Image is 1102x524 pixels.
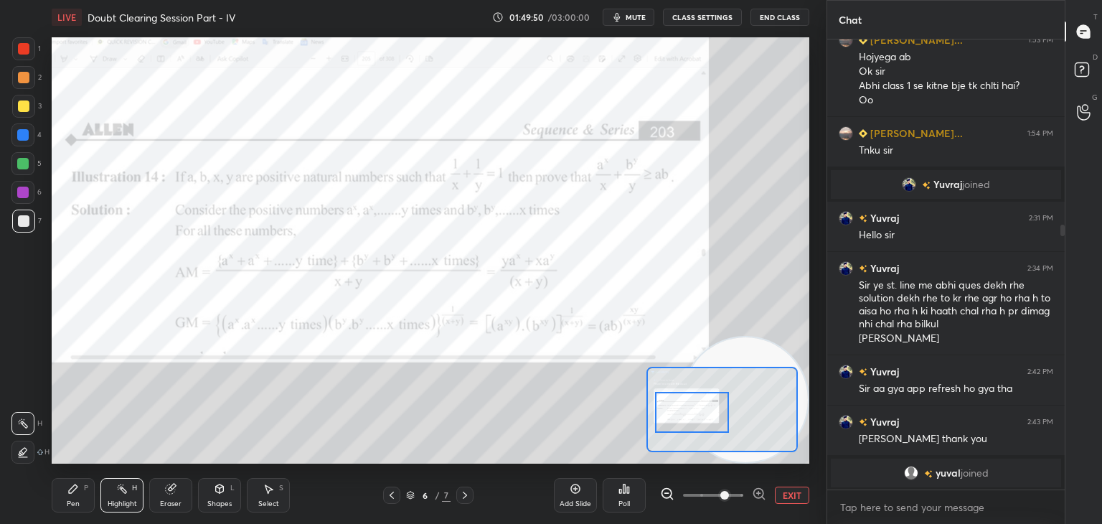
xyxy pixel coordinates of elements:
button: End Class [750,9,809,26]
div: S [279,485,283,492]
div: 1:54 PM [1027,129,1053,138]
p: Chat [827,1,873,39]
button: mute [603,9,654,26]
img: 499b7d36305b4543926b0ad549d0dee6.jpg [839,33,853,47]
div: 4 [11,123,42,146]
div: 5 [11,152,42,175]
div: 7 [442,489,451,502]
div: 2 [12,66,42,89]
div: 3 [12,95,42,118]
div: Sir aa gya app refresh ho gya tha [859,382,1053,396]
img: no-rating-badge.077c3623.svg [859,368,867,376]
div: 6 [418,491,432,500]
h6: Yuvraj [867,261,899,276]
div: grid [827,39,1065,490]
img: 94d6e98df0d6415495f454b82bfe5f7a.jpg [839,365,853,379]
img: 94d6e98df0d6415495f454b82bfe5f7a.jpg [839,415,853,429]
div: 2:42 PM [1027,368,1053,376]
div: Hello sir [859,228,1053,243]
img: 94d6e98df0d6415495f454b82bfe5f7a.jpg [839,211,853,225]
div: Ok sir [859,65,1053,79]
p: G [1092,92,1098,103]
div: 6 [11,181,42,204]
span: Yuvraj [933,179,962,190]
img: default.png [904,466,918,480]
div: [PERSON_NAME] [859,332,1053,346]
div: 2:31 PM [1029,214,1053,223]
span: yuval [936,467,961,479]
div: / [435,491,439,500]
h6: Yuvraj [867,210,899,225]
h6: Yuvraj [867,364,899,379]
div: Abhi class 1 se kitne bje tk chlti hai? [859,79,1053,93]
div: 2:34 PM [1027,264,1053,273]
img: Learner_Badge_beginner_1_8b307cf2a0.svg [859,36,867,45]
div: Sir ye st. line me abhi ques dekh rhe solution dekh rhe to kr rhe agr ho rha h to aisa ho rha h k... [859,279,1053,332]
div: Shapes [207,500,232,507]
div: LIVE [52,9,82,26]
img: no-rating-badge.077c3623.svg [859,215,867,223]
h6: [PERSON_NAME]... [867,126,963,141]
img: shiftIcon.72a6c929.svg [37,449,43,455]
div: L [230,485,235,492]
img: 499b7d36305b4543926b0ad549d0dee6.jpg [839,126,853,141]
img: no-rating-badge.077c3623.svg [922,182,931,190]
div: 7 [12,210,42,233]
p: T [1093,11,1098,22]
span: mute [626,12,646,22]
h6: Yuvraj [867,414,899,429]
h6: [PERSON_NAME]... [867,32,963,47]
div: Poll [618,500,630,507]
h4: Doubt Clearing Session Part - IV [88,11,235,24]
div: 2:43 PM [1027,418,1053,426]
img: Learner_Badge_beginner_1_8b307cf2a0.svg [859,129,867,138]
div: Eraser [160,500,182,507]
span: joined [961,467,989,479]
img: 94d6e98df0d6415495f454b82bfe5f7a.jpg [839,261,853,276]
p: D [1093,52,1098,62]
div: Highlight [108,500,137,507]
div: 1 [12,37,41,60]
div: Oo [859,93,1053,108]
div: Add Slide [560,500,591,507]
p: H [37,420,42,427]
div: Tnku sir [859,144,1053,158]
img: no-rating-badge.077c3623.svg [924,470,933,478]
div: Hojyega ab [859,50,1053,65]
span: joined [962,179,990,190]
button: EXIT [775,487,809,504]
img: no-rating-badge.077c3623.svg [859,418,867,426]
div: Select [258,500,279,507]
div: H [132,485,137,492]
img: no-rating-badge.077c3623.svg [859,265,867,273]
div: [PERSON_NAME] thank you [859,432,1053,446]
img: 94d6e98df0d6415495f454b82bfe5f7a.jpg [902,177,916,192]
button: CLASS SETTINGS [663,9,742,26]
p: H [44,449,50,456]
div: 1:53 PM [1028,36,1053,45]
div: Pen [67,500,80,507]
div: P [84,485,88,492]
